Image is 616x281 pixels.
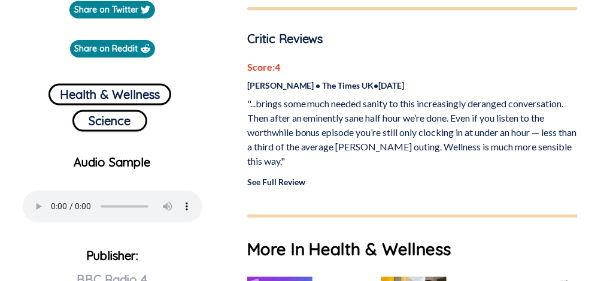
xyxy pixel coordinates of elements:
[247,30,578,48] p: Critic Reviews
[247,237,578,262] h1: More In Health & Wellness
[70,40,155,58] a: Share on Reddit
[48,79,171,105] a: Health & Wellness
[247,96,578,168] p: "...brings some much needed sanity to this increasingly deranged conversation. Then after an emin...
[69,1,155,19] a: Share on Twitter
[247,177,305,187] a: See Full Review
[23,191,202,223] audio: Your browser does not support the audio element
[10,153,215,171] p: Audio Sample
[72,110,147,132] button: Science
[247,60,578,74] p: Score: 4
[72,105,147,132] a: Science
[247,79,578,92] p: [PERSON_NAME] • The Times UK • [DATE]
[48,84,171,105] button: Health & Wellness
